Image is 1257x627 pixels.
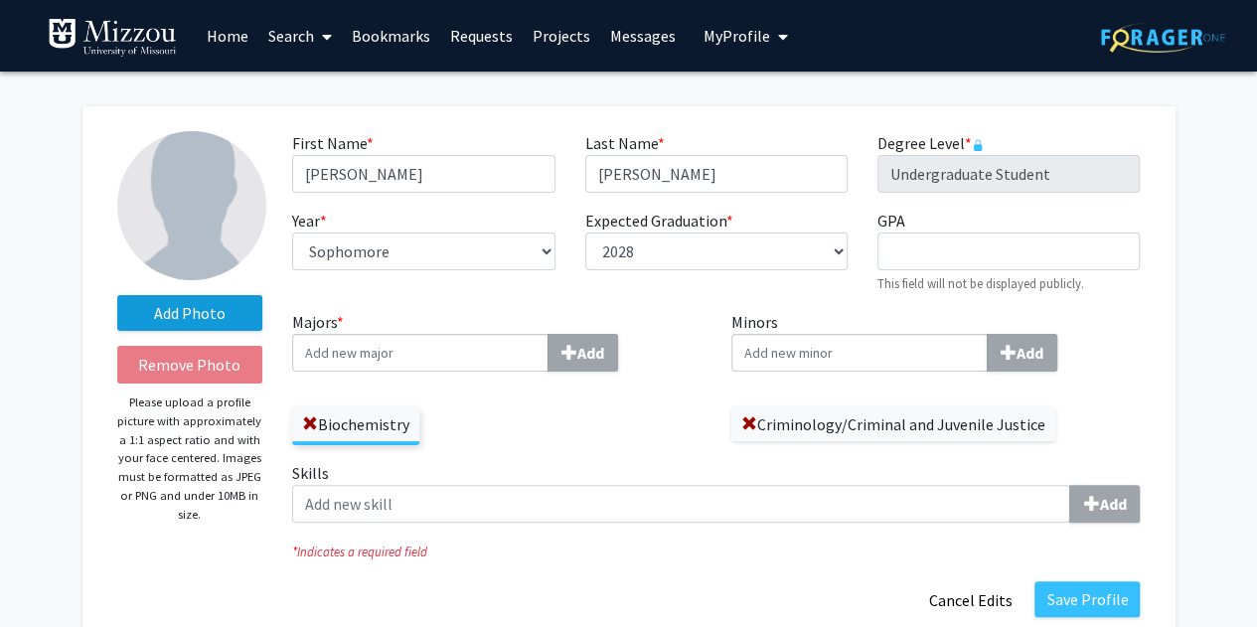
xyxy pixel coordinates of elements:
[440,1,523,71] a: Requests
[1034,581,1140,617] button: Save Profile
[292,485,1070,523] input: SkillsAdd
[1101,22,1225,53] img: ForagerOne Logo
[1017,343,1043,363] b: Add
[1069,485,1140,523] button: Skills
[877,275,1084,291] small: This field will not be displayed publicly.
[731,334,988,372] input: MinorsAdd
[731,407,1055,441] label: Criminology/Criminal and Juvenile Justice
[704,26,770,46] span: My Profile
[117,393,263,524] p: Please upload a profile picture with approximately a 1:1 aspect ratio and with your face centered...
[342,1,440,71] a: Bookmarks
[292,334,549,372] input: Majors*Add
[600,1,686,71] a: Messages
[877,131,984,155] label: Degree Level
[292,461,1140,523] label: Skills
[1099,494,1126,514] b: Add
[15,538,84,612] iframe: Chat
[585,131,665,155] label: Last Name
[292,543,1140,561] i: Indicates a required field
[292,310,702,372] label: Majors
[877,209,905,233] label: GPA
[548,334,618,372] button: Majors*
[292,209,327,233] label: Year
[292,407,419,441] label: Biochemistry
[117,131,266,280] img: Profile Picture
[292,131,374,155] label: First Name
[258,1,342,71] a: Search
[972,139,984,151] svg: This information is provided and automatically updated by University of Missouri and is not edita...
[117,295,263,331] label: AddProfile Picture
[523,1,600,71] a: Projects
[577,343,604,363] b: Add
[987,334,1057,372] button: Minors
[585,209,733,233] label: Expected Graduation
[731,310,1141,372] label: Minors
[197,1,258,71] a: Home
[915,581,1024,619] button: Cancel Edits
[48,18,177,58] img: University of Missouri Logo
[117,346,263,384] button: Remove Photo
